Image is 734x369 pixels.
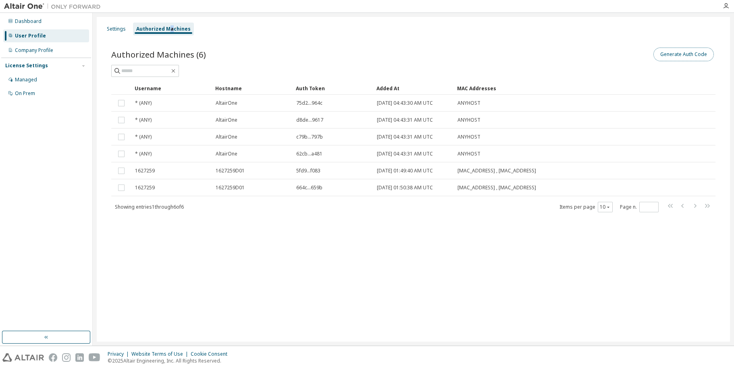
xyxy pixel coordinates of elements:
img: youtube.svg [89,353,100,362]
span: Authorized Machines (6) [111,49,206,60]
span: * (ANY) [135,100,152,106]
span: [MAC_ADDRESS] , [MAC_ADDRESS] [457,168,536,174]
span: Showing entries 1 through 6 of 6 [115,203,184,210]
span: 5fd9...f083 [296,168,320,174]
span: * (ANY) [135,151,152,157]
span: 75d2...964c [296,100,322,106]
span: * (ANY) [135,134,152,140]
span: [DATE] 01:49:40 AM UTC [377,168,433,174]
button: 10 [600,204,611,210]
div: Authorized Machines [136,26,191,32]
span: AltairOne [216,151,237,157]
span: [DATE] 04:43:31 AM UTC [377,117,433,123]
span: AltairOne [216,134,237,140]
span: [DATE] 04:43:31 AM UTC [377,134,433,140]
div: Username [135,82,209,95]
span: [MAC_ADDRESS] , [MAC_ADDRESS] [457,184,536,191]
span: [DATE] 04:43:31 AM UTC [377,151,433,157]
button: Generate Auth Code [653,48,714,61]
span: Page n. [620,202,659,212]
span: * (ANY) [135,117,152,123]
div: Settings [107,26,126,32]
img: facebook.svg [49,353,57,362]
div: Dashboard [15,18,42,25]
div: Website Terms of Use [131,351,191,357]
span: d8de...9617 [296,117,323,123]
img: instagram.svg [62,353,71,362]
div: Company Profile [15,47,53,54]
div: Privacy [108,351,131,357]
img: Altair One [4,2,105,10]
div: MAC Addresses [457,82,633,95]
div: Cookie Consent [191,351,232,357]
span: 1627259D01 [216,184,245,191]
span: 1627259 [135,168,155,174]
div: On Prem [15,90,35,97]
div: User Profile [15,33,46,39]
p: © 2025 Altair Engineering, Inc. All Rights Reserved. [108,357,232,364]
span: [DATE] 01:50:38 AM UTC [377,184,433,191]
div: License Settings [5,62,48,69]
span: AltairOne [216,117,237,123]
span: AltairOne [216,100,237,106]
span: ANYHOST [457,151,480,157]
div: Hostname [215,82,289,95]
span: ANYHOST [457,100,480,106]
span: 664c...659b [296,184,322,191]
span: [DATE] 04:43:30 AM UTC [377,100,433,106]
span: 1627259 [135,184,155,191]
span: c79b...797b [296,134,323,140]
img: linkedin.svg [75,353,84,362]
span: 1627259D01 [216,168,245,174]
span: Items per page [559,202,613,212]
span: ANYHOST [457,134,480,140]
span: ANYHOST [457,117,480,123]
img: altair_logo.svg [2,353,44,362]
div: Managed [15,77,37,83]
div: Auth Token [296,82,370,95]
div: Added At [376,82,451,95]
span: 62cb...a481 [296,151,322,157]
